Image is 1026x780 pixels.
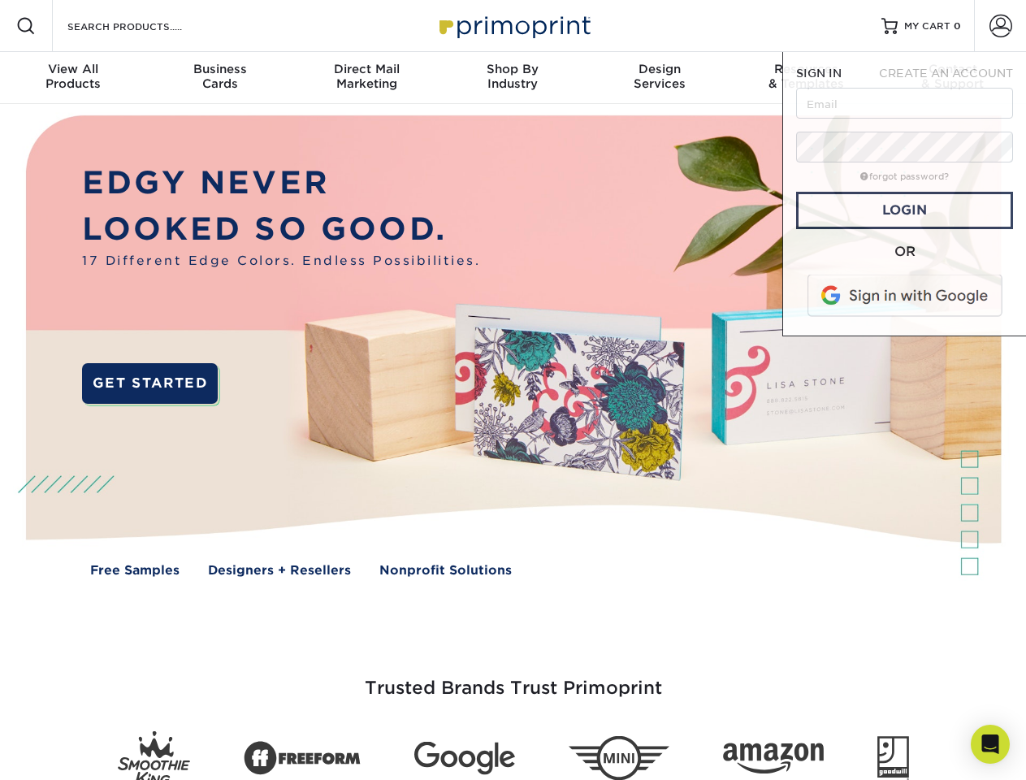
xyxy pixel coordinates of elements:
[733,62,879,91] div: & Templates
[796,192,1013,229] a: Login
[796,242,1013,262] div: OR
[954,20,961,32] span: 0
[4,730,138,774] iframe: Google Customer Reviews
[587,62,733,76] span: Design
[379,561,512,580] a: Nonprofit Solutions
[146,52,292,104] a: BusinessCards
[82,160,480,206] p: EDGY NEVER
[82,206,480,253] p: LOOKED SO GOOD.
[971,725,1010,764] div: Open Intercom Messenger
[293,52,439,104] a: Direct MailMarketing
[414,742,515,775] img: Google
[38,639,989,718] h3: Trusted Brands Trust Primoprint
[293,62,439,91] div: Marketing
[733,62,879,76] span: Resources
[146,62,292,76] span: Business
[796,88,1013,119] input: Email
[208,561,351,580] a: Designers + Resellers
[439,62,586,76] span: Shop By
[587,62,733,91] div: Services
[439,62,586,91] div: Industry
[432,8,595,43] img: Primoprint
[860,171,949,182] a: forgot password?
[146,62,292,91] div: Cards
[82,363,218,404] a: GET STARTED
[66,16,224,36] input: SEARCH PRODUCTS.....
[90,561,180,580] a: Free Samples
[82,252,480,271] span: 17 Different Edge Colors. Endless Possibilities.
[733,52,879,104] a: Resources& Templates
[796,67,842,80] span: SIGN IN
[879,67,1013,80] span: CREATE AN ACCOUNT
[439,52,586,104] a: Shop ByIndustry
[293,62,439,76] span: Direct Mail
[904,19,950,33] span: MY CART
[723,743,824,774] img: Amazon
[587,52,733,104] a: DesignServices
[877,736,909,780] img: Goodwill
